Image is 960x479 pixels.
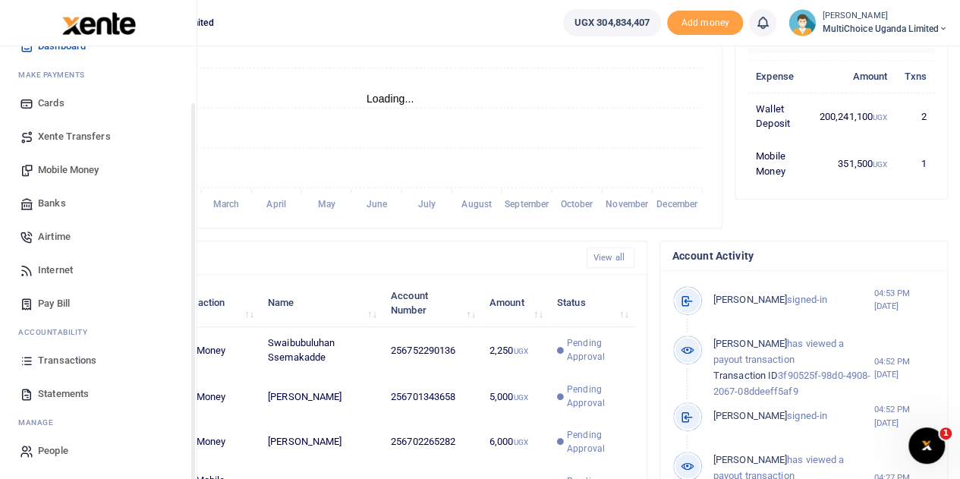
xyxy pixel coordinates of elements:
td: [PERSON_NAME] [260,419,382,464]
a: Airtime [12,220,184,254]
a: People [12,434,184,468]
span: countability [30,326,87,338]
tspan: December [656,199,698,210]
tspan: March [213,199,240,210]
li: Toup your wallet [667,11,743,36]
td: 1 [895,140,935,188]
span: MultiChoice Uganda Limited [822,22,948,36]
span: People [38,443,68,459]
tspan: September [505,199,549,210]
span: [PERSON_NAME] [713,454,787,465]
th: Transaction: activate to sort column ascending [163,279,260,326]
a: Dashboard [12,30,184,63]
span: Pending Approval [567,336,625,364]
span: Cards [38,96,65,111]
a: Add money [667,16,743,27]
span: Pay Bill [38,296,70,311]
img: logo-large [62,12,136,35]
tspan: April [266,199,286,210]
td: Airtel Money [163,327,260,374]
td: 6,000 [481,419,549,464]
h4: Recent Transactions [71,250,574,266]
a: profile-user [PERSON_NAME] MultiChoice Uganda Limited [788,9,948,36]
small: 04:53 PM [DATE] [873,287,935,313]
td: 256752290136 [382,327,481,374]
p: has viewed a payout transaction 3f90525f-98d0-4908-2067-08ddeeff5af9 [713,336,874,399]
h4: Account Activity [672,247,935,264]
th: Account Number: activate to sort column ascending [382,279,481,326]
small: UGX [873,160,887,169]
th: Expense [748,60,811,93]
span: [PERSON_NAME] [713,338,787,349]
tspan: July [417,199,435,210]
th: Txns [895,60,935,93]
small: 04:52 PM [DATE] [873,355,935,381]
a: Internet [12,254,184,287]
span: Airtime [38,229,71,244]
th: Status: activate to sort column ascending [549,279,634,326]
span: Transactions [38,353,96,368]
a: Transactions [12,344,184,377]
tspan: June [366,199,387,210]
span: Pending Approval [567,383,625,410]
small: UGX [513,393,527,402]
li: M [12,63,184,87]
span: Add money [667,11,743,36]
th: Amount: activate to sort column ascending [481,279,549,326]
a: View all [587,247,634,268]
tspan: October [561,199,594,210]
td: Airtel Money [163,419,260,464]
span: Pending Approval [567,428,625,455]
span: anage [26,417,54,428]
span: [PERSON_NAME] [713,294,787,305]
tspan: May [317,199,335,210]
tspan: November [606,199,649,210]
span: [PERSON_NAME] [713,410,787,421]
span: 1 [940,427,952,440]
td: 200,241,100 [810,93,895,140]
small: 04:52 PM [DATE] [873,403,935,429]
li: Ac [12,320,184,344]
p: signed-in [713,292,874,308]
a: Banks [12,187,184,220]
td: Airtel Money [163,374,260,419]
td: 256702265282 [382,419,481,464]
a: Pay Bill [12,287,184,320]
td: 5,000 [481,374,549,419]
td: 2,250 [481,327,549,374]
span: Dashboard [38,39,86,54]
a: logo-small logo-large logo-large [61,17,136,28]
small: UGX [513,438,527,446]
span: ake Payments [26,69,85,80]
td: Swaibubuluhan Ssemakadde [260,327,382,374]
p: signed-in [713,408,874,424]
td: Wallet Deposit [748,93,811,140]
th: Amount [810,60,895,93]
tspan: August [461,199,492,210]
td: Mobile Money [748,140,811,188]
a: Statements [12,377,184,411]
iframe: Intercom live chat [908,427,945,464]
a: Cards [12,87,184,120]
a: Xente Transfers [12,120,184,153]
img: profile-user [788,9,816,36]
text: Loading... [367,93,414,105]
span: UGX 304,834,407 [574,15,650,30]
small: [PERSON_NAME] [822,10,948,23]
span: Mobile Money [38,162,99,178]
small: UGX [873,113,887,121]
span: Statements [38,386,89,402]
td: 351,500 [810,140,895,188]
a: UGX 304,834,407 [563,9,662,36]
span: Transaction ID [713,370,778,381]
span: Internet [38,263,73,278]
th: Name: activate to sort column ascending [260,279,382,326]
li: Wallet ballance [557,9,668,36]
td: 2 [895,93,935,140]
td: [PERSON_NAME] [260,374,382,419]
td: 256701343658 [382,374,481,419]
span: Xente Transfers [38,129,111,144]
span: Banks [38,196,66,211]
li: M [12,411,184,434]
small: UGX [513,347,527,355]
